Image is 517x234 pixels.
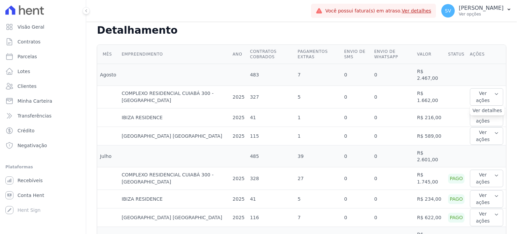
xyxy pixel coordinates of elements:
[230,190,247,208] td: 2025
[18,127,35,134] span: Crédito
[18,53,37,60] span: Parcelas
[414,86,445,108] td: R$ 1.662,00
[295,108,341,127] td: 1
[341,208,371,227] td: 0
[3,124,83,137] a: Crédito
[470,109,503,126] button: Ver ações
[18,83,36,90] span: Clientes
[97,145,119,167] td: Julho
[230,208,247,227] td: 2025
[3,109,83,123] a: Transferências
[341,45,371,64] th: Envio de SMS
[445,45,467,64] th: Status
[247,86,295,108] td: 327
[230,108,247,127] td: 2025
[341,127,371,145] td: 0
[372,45,414,64] th: Envio de Whatsapp
[295,86,341,108] td: 5
[372,167,414,190] td: 0
[295,64,341,86] td: 7
[414,108,445,127] td: R$ 216,00
[414,127,445,145] td: R$ 589,00
[414,167,445,190] td: R$ 1.745,00
[3,50,83,63] a: Parcelas
[3,139,83,152] a: Negativação
[402,8,432,13] a: Ver detalhes
[372,86,414,108] td: 0
[18,112,51,119] span: Transferências
[341,167,371,190] td: 0
[3,94,83,108] a: Minha Carteira
[3,35,83,48] a: Contratos
[473,107,502,114] a: Ver detalhes
[5,163,80,171] div: Plataformas
[341,86,371,108] td: 0
[470,190,503,208] button: Ver ações
[470,127,503,145] button: Ver ações
[247,208,295,227] td: 116
[247,145,295,167] td: 485
[414,190,445,208] td: R$ 234,00
[295,167,341,190] td: 27
[448,174,464,183] div: Pago
[341,145,371,167] td: 0
[414,208,445,227] td: R$ 622,00
[3,79,83,93] a: Clientes
[467,45,506,64] th: Ações
[230,127,247,145] td: 2025
[119,190,230,208] td: IBIZA RESIDENCE
[230,167,247,190] td: 2025
[341,108,371,127] td: 0
[325,7,431,14] span: Você possui fatura(s) em atraso.
[414,145,445,167] td: R$ 2.601,00
[3,20,83,34] a: Visão Geral
[18,24,44,30] span: Visão Geral
[119,127,230,145] td: [GEOGRAPHIC_DATA] [GEOGRAPHIC_DATA]
[372,208,414,227] td: 0
[470,88,503,106] button: Ver ações
[119,208,230,227] td: [GEOGRAPHIC_DATA] [GEOGRAPHIC_DATA]
[247,45,295,64] th: Contratos cobrados
[470,209,503,226] button: Ver ações
[372,190,414,208] td: 0
[3,189,83,202] a: Conta Hent
[459,5,504,11] p: [PERSON_NAME]
[247,127,295,145] td: 115
[97,24,506,36] h2: Detalhamento
[18,98,52,104] span: Minha Carteira
[230,45,247,64] th: Ano
[295,127,341,145] td: 1
[448,213,464,223] div: Pago
[372,108,414,127] td: 0
[341,190,371,208] td: 0
[119,108,230,127] td: IBIZA RESIDENCE
[470,170,503,187] button: Ver ações
[414,45,445,64] th: Valor
[295,145,341,167] td: 39
[18,142,47,149] span: Negativação
[459,11,504,17] p: Ver opções
[97,64,119,86] td: Agosto
[119,86,230,108] td: COMPLEXO RESIDENCIAL CUIABÁ 300 - [GEOGRAPHIC_DATA]
[247,190,295,208] td: 41
[295,190,341,208] td: 5
[445,8,451,13] span: SV
[18,68,30,75] span: Lotes
[372,145,414,167] td: 0
[97,45,119,64] th: Mês
[119,167,230,190] td: COMPLEXO RESIDENCIAL CUIABÁ 300 - [GEOGRAPHIC_DATA]
[341,64,371,86] td: 0
[18,38,40,45] span: Contratos
[295,208,341,227] td: 7
[448,194,464,204] div: Pago
[3,65,83,78] a: Lotes
[372,64,414,86] td: 0
[119,45,230,64] th: Empreendimento
[18,192,44,199] span: Conta Hent
[247,108,295,127] td: 41
[414,64,445,86] td: R$ 2.467,00
[436,1,517,20] button: SV [PERSON_NAME] Ver opções
[372,127,414,145] td: 0
[247,64,295,86] td: 483
[295,45,341,64] th: Pagamentos extras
